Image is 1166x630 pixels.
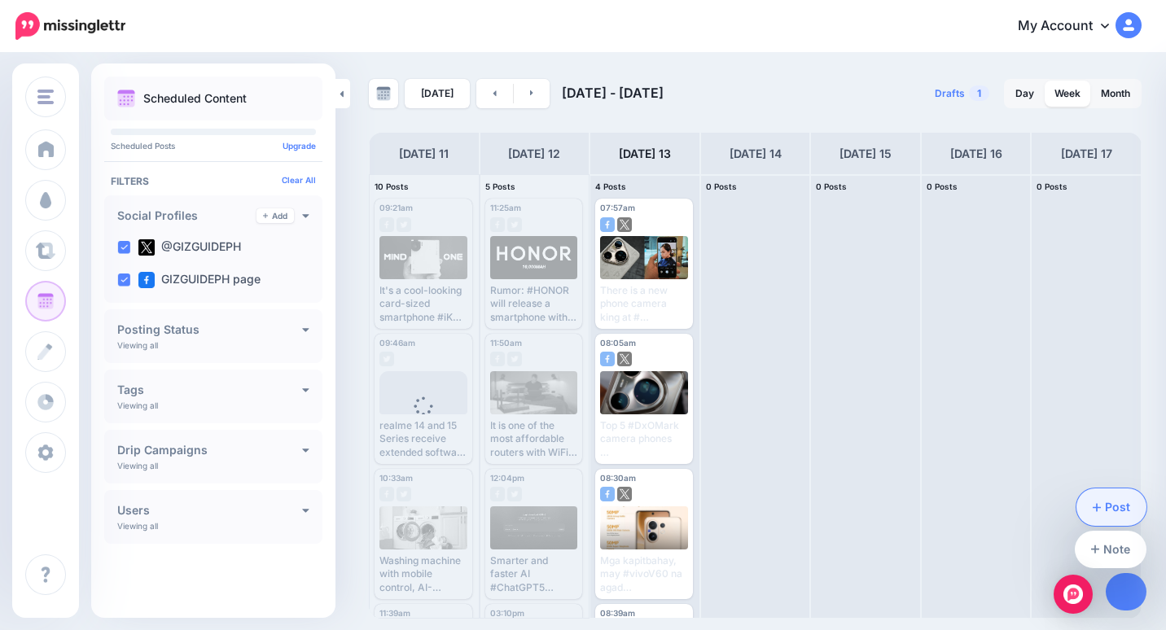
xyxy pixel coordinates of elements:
[839,144,892,164] h4: [DATE] 15
[730,144,782,164] h4: [DATE] 14
[508,144,560,164] h4: [DATE] 12
[1054,575,1093,614] div: Open Intercom Messenger
[376,86,391,101] img: calendar-grey-darker.png
[507,217,522,232] img: twitter-grey-square.png
[117,340,158,350] p: Viewing all
[490,284,578,324] div: Rumor: #HONOR will release a smartphone with a massive 10,000mAh capacity Read here: [URL][DOMAIN...
[138,272,155,288] img: facebook-square.png
[379,419,467,459] div: realme 14 and 15 Series receive extended software updates by up to 3 years for OS and 4 years for...
[925,79,999,108] a: Drafts1
[117,505,302,516] h4: Users
[379,338,415,348] span: 09:46am
[617,487,632,501] img: twitter-square.png
[397,217,411,232] img: twitter-grey-square.png
[117,444,302,456] h4: Drip Campaigns
[1006,81,1044,107] a: Day
[1075,531,1147,568] a: Note
[1091,81,1140,107] a: Month
[485,182,515,191] span: 5 Posts
[143,93,247,104] p: Scheduled Content
[117,461,158,470] p: Viewing all
[816,182,847,191] span: 0 Posts
[490,203,521,212] span: 11:25am
[117,210,256,221] h4: Social Profiles
[397,487,411,501] img: twitter-grey-square.png
[595,182,626,191] span: 4 Posts
[490,608,524,618] span: 03:10pm
[111,142,316,150] p: Scheduled Posts
[935,89,965,98] span: Drafts
[117,90,135,107] img: calendar.png
[138,239,241,256] label: @GIZGUIDEPH
[600,608,635,618] span: 08:39am
[1076,488,1147,526] a: Post
[117,384,302,396] h4: Tags
[617,217,632,232] img: twitter-square.png
[600,217,615,232] img: facebook-square.png
[375,182,409,191] span: 10 Posts
[379,608,410,618] span: 11:39am
[401,396,445,439] div: Loading
[507,487,522,501] img: twitter-grey-square.png
[490,217,505,232] img: facebook-grey-square.png
[117,324,302,335] h4: Posting Status
[600,473,636,483] span: 08:30am
[1045,81,1090,107] a: Week
[379,554,467,594] div: Washing machine with mobile control, AI-powered cycles? You can get them at #WesternAppliances Re...
[117,521,158,531] p: Viewing all
[1037,182,1067,191] span: 0 Posts
[399,144,449,164] h4: [DATE] 11
[379,352,394,366] img: twitter-grey-square.png
[282,175,316,185] a: Clear All
[283,141,316,151] a: Upgrade
[600,419,688,459] div: Top 5 #DxOMark camera phones 1. HUAWEI Pura 80 Ultra - 175 points 2. OPPO Find X8 Ultra - 169 poi...
[405,79,470,108] a: [DATE]
[1002,7,1142,46] a: My Account
[490,419,578,459] div: It is one of the most affordable routers with WiFi 7 in PH #TPLink Read here: [URL][DOMAIN_NAME]
[15,12,125,40] img: Missinglettr
[600,203,635,212] span: 07:57am
[111,175,316,187] h4: Filters
[617,352,632,366] img: twitter-square.png
[600,338,636,348] span: 08:05am
[490,554,578,594] div: Smarter and faster AI #ChatGPT5 Read here: [URL][DOMAIN_NAME]
[600,284,688,324] div: There is a new phone camera king at #[GEOGRAPHIC_DATA], the #HUAWEIPura80Ultra Read here: [URL][D...
[969,85,989,101] span: 1
[379,284,467,324] div: It's a cool-looking card-sized smartphone #iKKO Read here: [URL][DOMAIN_NAME]
[706,182,737,191] span: 0 Posts
[138,272,261,288] label: GIZGUIDEPH page
[138,239,155,256] img: twitter-square.png
[507,352,522,366] img: twitter-grey-square.png
[490,352,505,366] img: facebook-grey-square.png
[600,352,615,366] img: facebook-square.png
[950,144,1002,164] h4: [DATE] 16
[600,554,688,594] div: Mga kapitbahay, may #vivoV60 na agad Read here: [URL][DOMAIN_NAME]
[600,487,615,501] img: facebook-square.png
[490,473,524,483] span: 12:04pm
[1061,144,1112,164] h4: [DATE] 17
[37,90,54,104] img: menu.png
[490,338,522,348] span: 11:50am
[619,144,671,164] h4: [DATE] 13
[256,208,294,223] a: Add
[379,473,413,483] span: 10:33am
[379,203,413,212] span: 09:21am
[379,217,394,232] img: facebook-grey-square.png
[117,400,158,410] p: Viewing all
[927,182,958,191] span: 0 Posts
[562,85,664,101] span: [DATE] - [DATE]
[379,487,394,501] img: facebook-grey-square.png
[490,487,505,501] img: facebook-grey-square.png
